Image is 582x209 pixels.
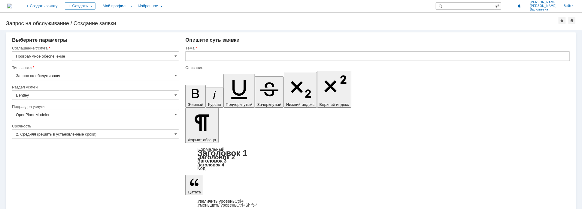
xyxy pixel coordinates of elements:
a: Заголовок 3 [197,158,226,163]
span: Опишите суть заявки [185,37,240,43]
span: Формат абзаца [188,138,216,142]
div: Раздел услуги [12,85,178,89]
div: Подраздел услуги [12,105,178,109]
a: Decrease [197,203,257,208]
span: Расширенный поиск [495,3,501,8]
span: Ctrl+' [235,199,244,204]
button: Нижний индекс [284,72,317,108]
span: Жирный [188,102,203,107]
img: logo [7,4,12,8]
span: Курсив [208,102,221,107]
div: Описание [185,66,569,70]
a: Код [197,166,205,171]
a: Заголовок 1 [197,148,247,158]
div: Запрос на обслуживание / Создание заявки [6,20,559,26]
span: Цитата [188,190,201,194]
span: Зачеркнутый [257,102,281,107]
a: Нормальный [197,147,224,152]
a: Заголовок 4 [197,162,224,167]
span: Нижний индекс [286,102,315,107]
div: Срочность [12,124,178,128]
div: Сделать домашней страницей [568,17,576,24]
button: Формат абзаца [185,108,218,143]
div: Создать [65,2,95,10]
button: Верхний индекс [317,71,352,108]
button: Жирный [185,85,206,108]
button: Зачеркнутый [255,76,284,108]
div: Соглашение/Услуга [12,46,178,50]
a: Заголовок 2 [197,154,235,160]
div: Формат абзаца [185,147,570,171]
span: Васильевна [530,8,557,11]
div: Тип заявки [12,66,178,70]
div: Тема [185,46,569,50]
a: Перейти на домашнюю страницу [7,4,12,8]
span: Подчеркнутый [226,102,253,107]
div: Добавить в избранное [559,17,566,24]
span: Ctrl+Shift+' [236,203,257,208]
a: Increase [197,199,244,204]
button: Подчеркнутый [223,74,255,108]
span: [PERSON_NAME] [530,4,557,8]
span: Верхний индекс [320,102,349,107]
button: Цитата [185,175,203,195]
span: Выберите параметры [12,37,68,43]
button: Курсив [206,88,223,108]
span: [PERSON_NAME] [530,1,557,4]
div: Цитата [185,199,570,207]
